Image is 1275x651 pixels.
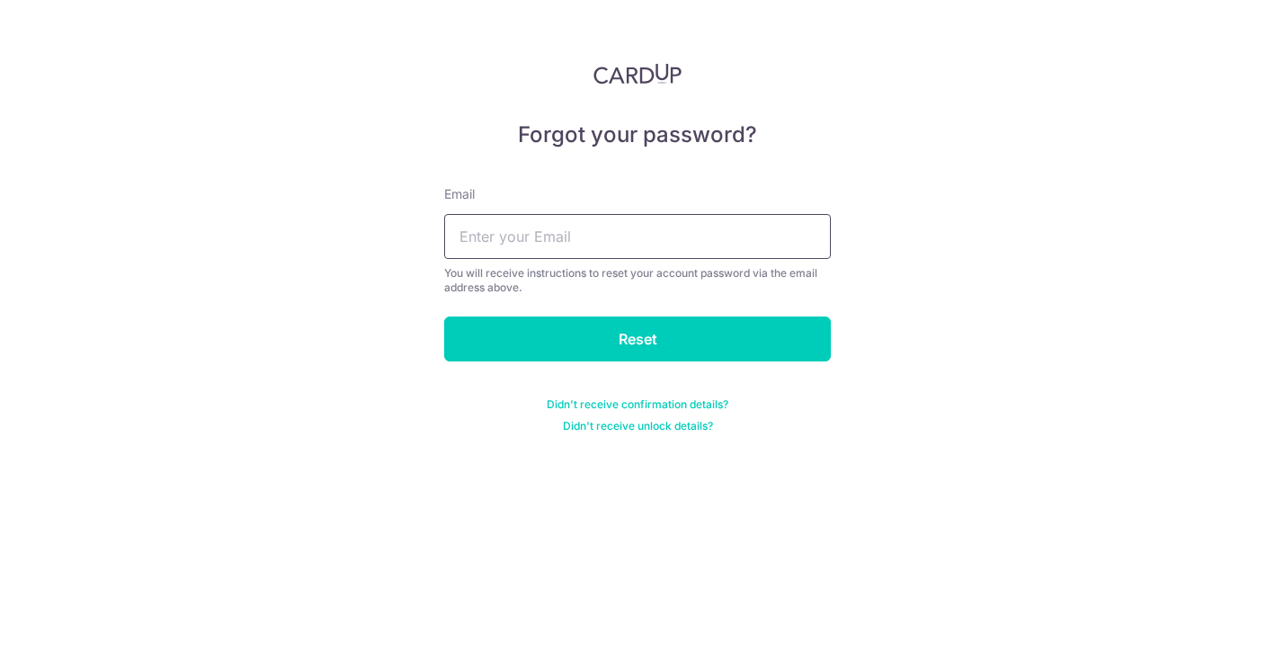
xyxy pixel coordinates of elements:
h5: Forgot your password? [444,120,831,149]
label: Email [444,185,475,203]
div: You will receive instructions to reset your account password via the email address above. [444,266,831,295]
img: CardUp Logo [593,63,682,85]
a: Didn't receive confirmation details? [547,397,728,412]
input: Reset [444,317,831,361]
a: Didn't receive unlock details? [563,419,713,433]
input: Enter your Email [444,214,831,259]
